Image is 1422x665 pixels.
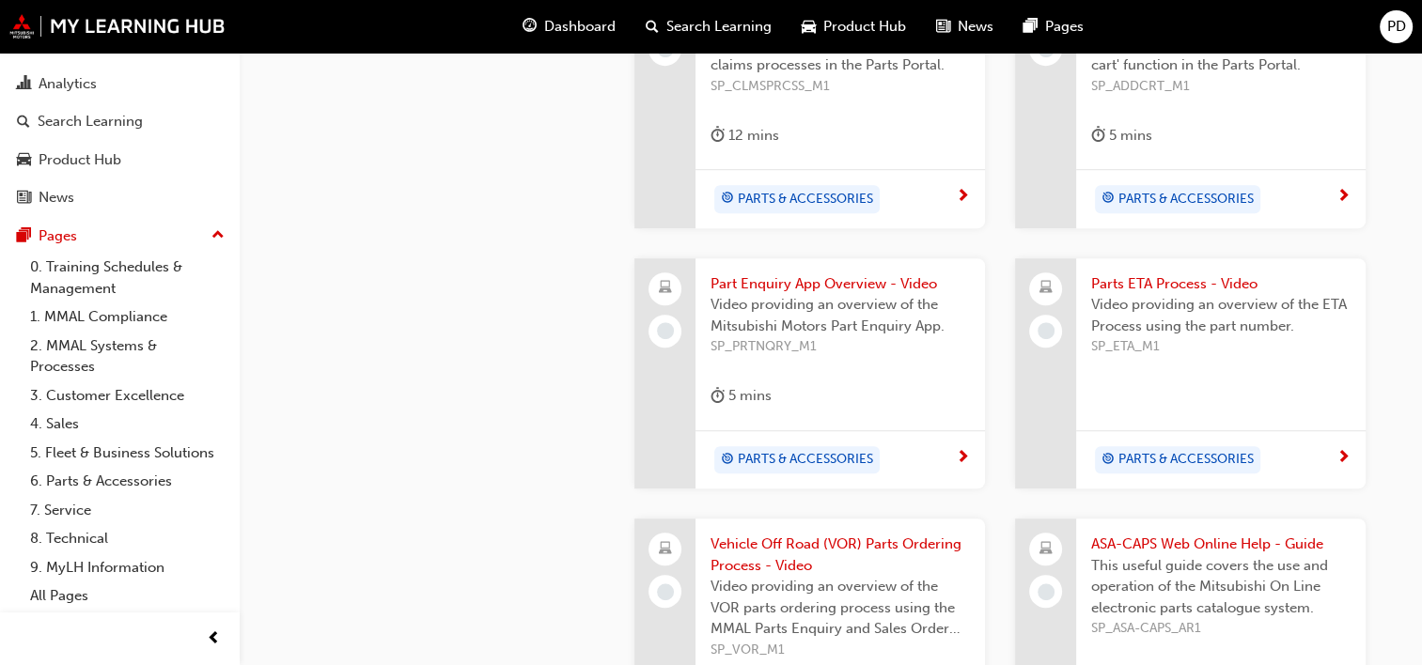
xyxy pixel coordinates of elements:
span: target-icon [1102,448,1115,472]
span: Dashboard [544,16,616,38]
span: car-icon [802,15,816,39]
span: duration-icon [711,124,725,147]
a: Parts ETA Process - VideoVideo providing an overview of the ETA Process using the part number.SP_... [1015,258,1366,489]
span: SP_CLMSPRCSS_M1 [711,76,970,98]
a: News [8,180,232,215]
span: laptop-icon [1039,276,1053,301]
span: news-icon [936,15,950,39]
span: Video providing details of the new parts claims processes in the Parts Portal. [711,34,970,76]
span: PARTS & ACCESSORIES [1118,449,1254,471]
span: News [958,16,993,38]
span: duration-icon [1091,124,1105,147]
button: Pages [8,219,232,254]
a: All Pages [23,581,232,611]
img: mmal [9,14,226,39]
div: 5 mins [711,384,772,408]
span: PARTS & ACCESSORIES [738,449,873,471]
a: search-iconSearch Learning [631,8,787,46]
span: laptop-icon [659,276,672,301]
div: News [39,187,74,209]
a: 1. MMAL Compliance [23,302,232,332]
a: 4. Sales [23,410,232,439]
span: car-icon [17,152,31,169]
span: next-icon [956,450,970,467]
div: Pages [39,225,77,247]
span: Search Learning [666,16,772,38]
span: PD [1387,16,1406,38]
span: chart-icon [17,76,31,93]
a: Product Hub [8,143,232,178]
a: 2. MMAL Systems & Processes [23,332,232,381]
a: 9. MyLH Information [23,553,232,582]
span: news-icon [17,190,31,207]
span: learningRecordVerb_NONE-icon [1038,322,1055,339]
span: prev-icon [207,627,221,651]
span: PARTS & ACCESSORIES [1118,189,1254,210]
a: Part Enquiry App Overview - VideoVideo providing an overview of the Mitsubishi Motors Part Enquir... [634,258,985,489]
span: Pages [1045,16,1084,38]
span: Video providing an overview of the VOR parts ordering process using the MMAL Parts Enquiry and Sa... [711,576,970,640]
div: Search Learning [38,111,143,132]
a: guage-iconDashboard [508,8,631,46]
a: 7. Service [23,496,232,525]
a: 8. Technical [23,524,232,553]
span: SP_ASA-CAPS_AR1 [1091,618,1351,640]
span: learningRecordVerb_NONE-icon [657,322,674,339]
a: 0. Training Schedules & Management [23,253,232,302]
span: target-icon [721,448,734,472]
a: 3. Customer Excellence [23,381,232,410]
span: pages-icon [17,228,31,245]
span: SP_PRTNQRY_M1 [711,336,970,358]
a: 5. Fleet & Business Solutions [23,439,232,468]
span: guage-icon [523,15,537,39]
span: Parts ETA Process - Video [1091,273,1351,295]
div: 12 mins [711,124,779,147]
span: next-icon [1336,450,1351,467]
span: pages-icon [1024,15,1038,39]
span: Video providing details of the 'add to cart' function in the Parts Portal. [1091,34,1351,76]
div: Analytics [39,73,97,95]
span: target-icon [721,187,734,211]
div: 5 mins [1091,124,1152,147]
span: Vehicle Off Road (VOR) Parts Ordering Process - Video [711,534,970,576]
a: Search Learning [8,104,232,139]
span: learningRecordVerb_NONE-icon [657,583,674,600]
span: Video providing an overview of the ETA Process using the part number. [1091,294,1351,336]
span: laptop-icon [1039,537,1053,562]
a: Analytics [8,67,232,101]
span: Product Hub [823,16,906,38]
a: 6. Parts & Accessories [23,467,232,496]
span: SP_ADDCRT_M1 [1091,76,1351,98]
span: laptop-icon [659,537,672,562]
span: next-icon [1336,189,1351,206]
span: target-icon [1102,187,1115,211]
span: duration-icon [711,384,725,408]
span: PARTS & ACCESSORIES [738,189,873,210]
span: search-icon [646,15,659,39]
span: search-icon [17,114,30,131]
span: learningRecordVerb_NONE-icon [1038,583,1055,600]
span: This useful guide covers the use and operation of the Mitsubishi On Line electronic parts catalog... [1091,555,1351,619]
span: ASA-CAPS Web Online Help - Guide [1091,534,1351,555]
div: Product Hub [39,149,121,171]
span: next-icon [956,189,970,206]
span: up-icon [211,224,225,248]
span: Part Enquiry App Overview - Video [711,273,970,295]
span: SP_VOR_M1 [711,640,970,661]
a: news-iconNews [921,8,1008,46]
a: pages-iconPages [1008,8,1099,46]
a: car-iconProduct Hub [787,8,921,46]
button: DashboardAnalyticsSearch LearningProduct HubNews [8,24,232,219]
span: Video providing an overview of the Mitsubishi Motors Part Enquiry App. [711,294,970,336]
button: PD [1380,10,1413,43]
span: SP_ETA_M1 [1091,336,1351,358]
